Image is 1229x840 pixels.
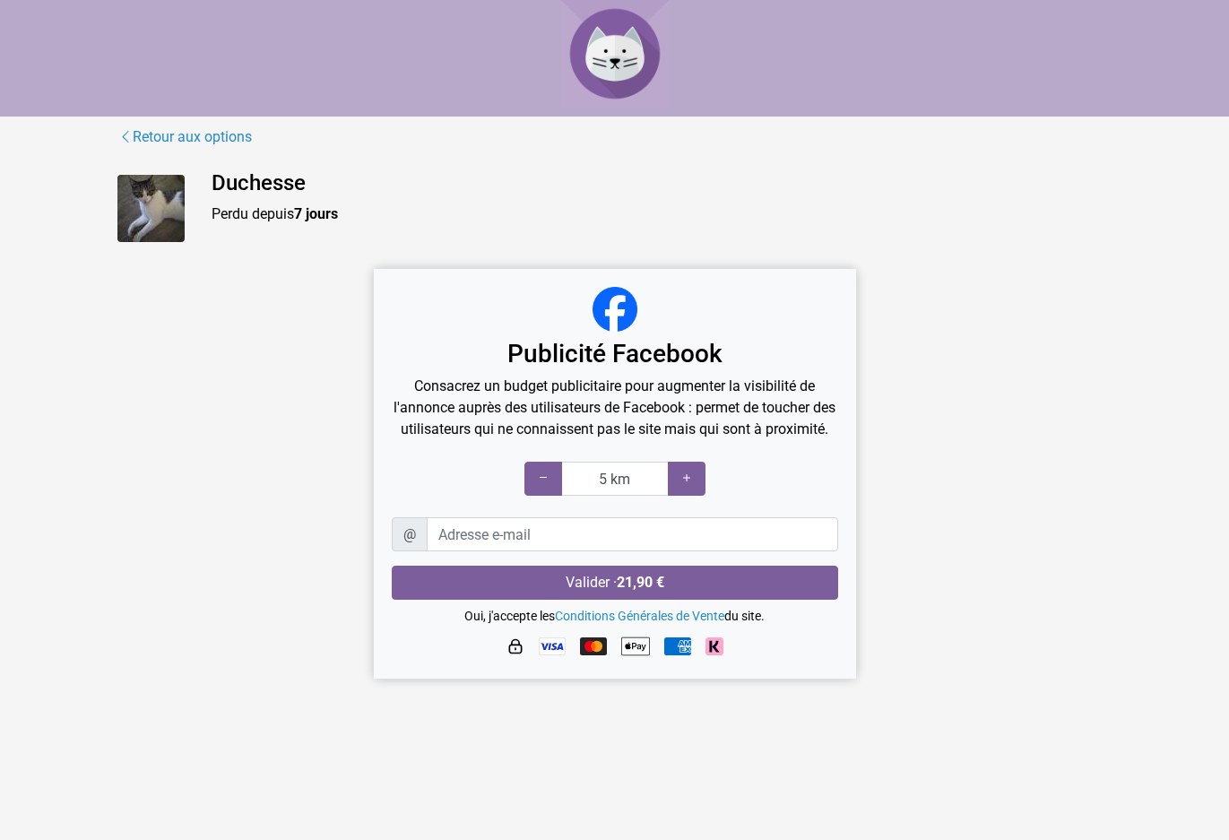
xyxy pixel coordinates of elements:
[392,339,838,369] h3: Publicité Facebook
[705,637,723,655] img: Klarna
[506,637,524,655] img: HTTPS : paiement sécurisé
[555,609,724,623] a: Conditions Générales de Vente
[392,517,428,551] span: @
[664,637,691,655] img: American Express
[621,632,650,661] img: Apple Pay
[392,376,838,440] p: Consacrez un budget publicitaire pour augmenter la visibilité de l'annonce auprès des utilisateur...
[294,205,338,222] strong: 7 jours
[539,637,566,655] img: Visa
[427,517,838,551] input: Adresse e-mail
[212,170,1112,196] h4: Duchesse
[580,637,607,655] img: Mastercard
[593,287,637,332] img: facebook_logo_320x320.png
[617,574,664,591] strong: 21,90 €
[212,204,1112,225] p: Perdu depuis
[117,126,253,149] a: Retour aux options
[392,566,838,600] button: Valider ·21,90 €
[464,609,765,623] small: Oui, j'accepte les du site.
